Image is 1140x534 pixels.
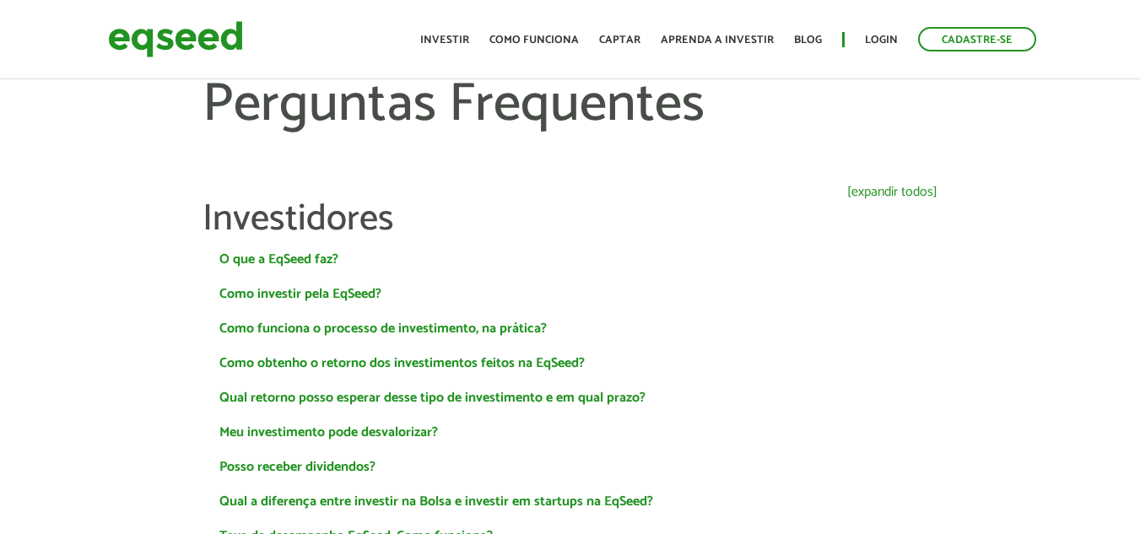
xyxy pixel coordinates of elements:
a: Login [865,35,898,46]
a: Investir [420,35,469,46]
h3: Investidores [203,199,937,240]
a: Aprenda a investir [661,35,774,46]
img: EqSeed [108,17,243,62]
a: Como obtenho o retorno dos investimentos feitos na EqSeed? [219,357,585,370]
a: Blog [794,35,822,46]
a: Meu investimento pode desvalorizar? [219,426,438,440]
h1: Perguntas Frequentes [203,76,937,186]
a: Cadastre-se [918,27,1036,51]
a: O que a EqSeed faz? [219,253,338,267]
a: Posso receber dividendos? [219,461,375,474]
a: [expandir todos] [847,186,937,199]
a: Como funciona o processo de investimento, na prática? [219,322,547,336]
a: Como funciona [489,35,579,46]
a: Qual a diferença entre investir na Bolsa e investir em startups na EqSeed? [219,495,653,509]
a: Captar [599,35,640,46]
a: Como investir pela EqSeed? [219,288,381,301]
a: Qual retorno posso esperar desse tipo de investimento e em qual prazo? [219,391,646,405]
